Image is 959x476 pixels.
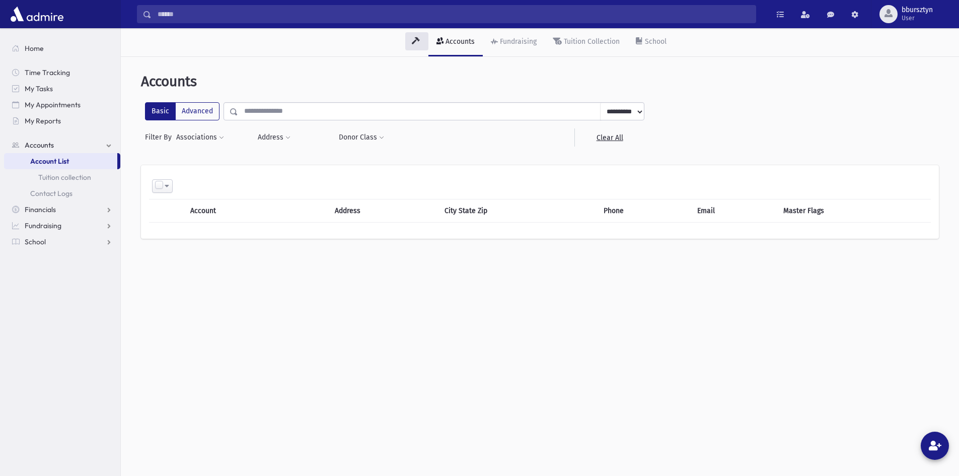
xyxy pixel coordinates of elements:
span: Fundraising [25,221,61,230]
span: Filter By [145,132,176,143]
label: Basic [145,102,176,120]
th: Account [184,199,294,222]
a: Financials [4,201,120,218]
a: Accounts [428,28,483,56]
a: Accounts [4,137,120,153]
button: Address [257,128,291,147]
a: My Tasks [4,81,120,97]
div: Accounts [444,37,475,46]
a: Fundraising [4,218,120,234]
a: Tuition collection [4,169,120,185]
span: bbursztyn [902,6,933,14]
a: Fundraising [483,28,545,56]
div: Fundraising [498,37,537,46]
th: City State Zip [438,199,598,222]
span: My Appointments [25,100,81,109]
a: Contact Logs [4,185,120,201]
button: Donor Class [338,128,385,147]
a: Tuition Collection [545,28,628,56]
div: School [643,37,667,46]
th: Phone [598,199,691,222]
div: FilterModes [145,102,219,120]
span: My Reports [25,116,61,125]
div: Tuition Collection [562,37,620,46]
span: My Tasks [25,84,53,93]
a: Account List [4,153,117,169]
a: School [4,234,120,250]
th: Email [691,199,777,222]
a: My Appointments [4,97,120,113]
img: AdmirePro [8,4,66,24]
span: Accounts [25,141,54,150]
button: Associations [176,128,225,147]
span: User [902,14,933,22]
span: Contact Logs [30,189,72,198]
span: Account List [30,157,69,166]
a: School [628,28,675,56]
th: Master Flags [777,199,931,222]
a: Clear All [574,128,644,147]
span: School [25,237,46,246]
a: Time Tracking [4,64,120,81]
a: Home [4,40,120,56]
span: Financials [25,205,56,214]
span: Accounts [141,73,197,90]
input: Search [152,5,756,23]
a: My Reports [4,113,120,129]
span: Time Tracking [25,68,70,77]
th: Address [329,199,438,222]
label: Advanced [175,102,219,120]
span: Home [25,44,44,53]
